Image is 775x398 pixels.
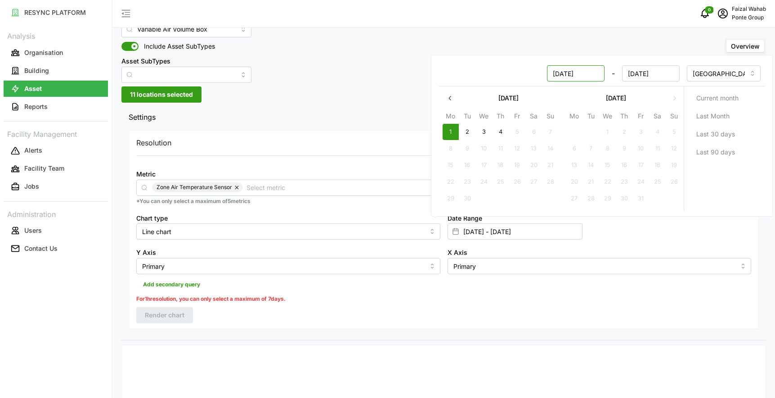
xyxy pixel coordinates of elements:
[542,174,559,190] button: 28 September 2025
[136,248,156,258] label: Y Axis
[448,248,467,258] label: X Axis
[4,63,108,79] button: Building
[4,178,108,196] a: Jobs
[431,55,773,217] div: Select date range
[600,190,616,207] button: 29 October 2025
[4,62,108,80] a: Building
[24,182,39,191] p: Jobs
[526,124,542,140] button: 6 September 2025
[4,5,108,21] button: RESYNC PLATFORM
[688,90,762,106] button: Current month
[24,48,63,57] p: Organisation
[24,84,42,93] p: Asset
[493,174,509,190] button: 25 September 2025
[566,111,582,124] th: Mo
[616,140,632,157] button: 9 October 2025
[4,161,108,177] button: Facility Team
[143,278,200,291] span: Add secondary query
[24,146,42,155] p: Alerts
[4,127,108,140] p: Facility Management
[4,142,108,160] a: Alerts
[130,87,193,102] span: 11 locations selected
[650,124,666,140] button: 4 October 2025
[4,222,108,240] a: Users
[633,157,649,173] button: 17 October 2025
[616,190,632,207] button: 30 October 2025
[139,42,215,51] span: Include Asset SubTypes
[633,140,649,157] button: 10 October 2025
[616,157,632,173] button: 16 October 2025
[566,190,582,207] button: 27 October 2025
[582,111,599,124] th: Tu
[4,240,108,257] button: Contact Us
[525,111,542,124] th: Sa
[599,111,616,124] th: We
[459,124,475,140] button: 2 September 2025
[24,102,48,111] p: Reports
[493,157,509,173] button: 18 September 2025
[583,157,599,173] button: 14 October 2025
[650,140,666,157] button: 11 October 2025
[688,126,762,142] button: Last 30 days
[708,7,711,13] span: 0
[443,65,680,81] div: -
[696,109,730,124] span: Last Month
[4,80,108,98] a: Asset
[666,174,682,190] button: 26 October 2025
[566,174,582,190] button: 20 October 2025
[616,174,632,190] button: 23 October 2025
[696,5,714,23] button: notifications
[443,174,459,190] button: 22 September 2025
[442,111,459,124] th: Mo
[600,140,616,157] button: 8 October 2025
[666,140,682,157] button: 12 October 2025
[136,213,168,223] label: Chart type
[509,157,525,173] button: 19 September 2025
[632,111,649,124] th: Fr
[136,295,286,303] p: For 1h resolution, you can only select a maximum of 7 days.
[4,4,108,22] a: RESYNC PLATFORM
[696,127,735,142] span: Last 30 days
[4,240,108,258] a: Contact Us
[714,5,732,23] button: schedule
[542,157,559,173] button: 21 September 2025
[459,190,475,207] button: 30 September 2025
[4,44,108,62] a: Organisation
[633,124,649,140] button: 3 October 2025
[4,222,108,239] button: Users
[666,124,682,140] button: 5 October 2025
[136,258,440,274] input: Select Y axis
[136,137,171,149] p: Resolution
[24,164,64,173] p: Facility Team
[566,157,582,173] button: 13 October 2025
[136,169,156,179] label: Metric
[459,140,475,157] button: 9 September 2025
[633,174,649,190] button: 24 October 2025
[246,182,735,192] input: Select metric
[476,174,492,190] button: 24 September 2025
[493,124,509,140] button: 4 September 2025
[459,111,475,124] th: Tu
[509,140,525,157] button: 12 September 2025
[458,90,559,106] button: [DATE]
[24,244,58,253] p: Contact Us
[4,81,108,97] button: Asset
[732,5,766,14] p: Faizal Wahab
[600,157,616,173] button: 15 October 2025
[459,174,475,190] button: 23 September 2025
[666,111,682,124] th: Su
[583,190,599,207] button: 28 October 2025
[4,160,108,178] a: Facility Team
[566,90,666,106] button: [DATE]
[542,140,559,157] button: 14 September 2025
[696,90,739,106] span: Current month
[24,226,42,235] p: Users
[443,157,459,173] button: 15 September 2025
[136,198,751,205] p: *You can only select a maximum of 5 metrics
[4,45,108,61] button: Organisation
[448,223,582,240] input: Select date range
[443,124,459,140] button: 1 September 2025
[24,8,86,17] p: RESYNC PLATFORM
[136,223,440,240] input: Select chart type
[129,106,752,128] span: Settings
